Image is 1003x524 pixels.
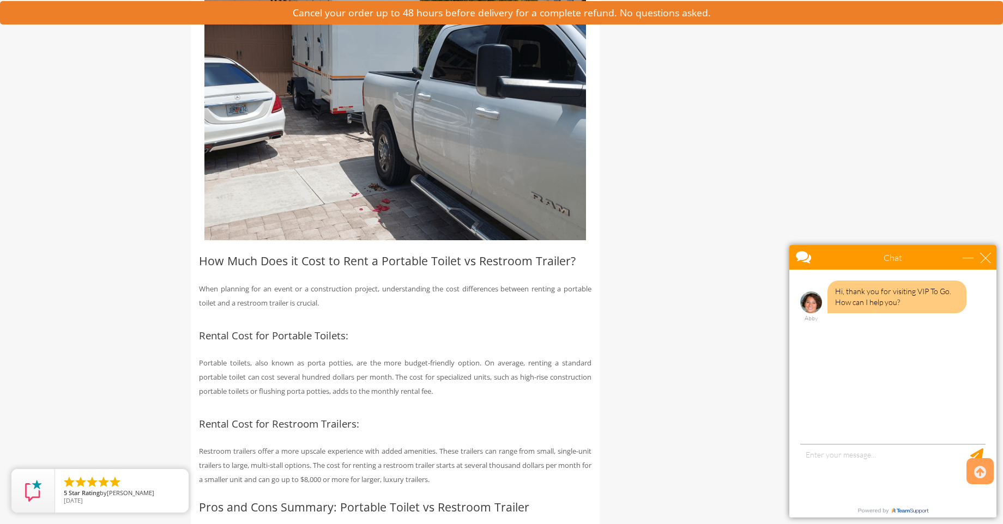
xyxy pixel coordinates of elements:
iframe: Live Chat Box [783,239,1003,524]
span: Star Rating [69,489,100,497]
span: by [64,490,180,497]
li:  [97,476,110,489]
li:  [86,476,99,489]
span: [PERSON_NAME] [107,489,154,497]
p: Portable toilets, also known as porta potties, are the more budget-friendly option. On average, r... [199,356,591,398]
li:  [63,476,76,489]
h2: How Much Does it Cost to Rent a Portable Toilet vs Restroom Trailer? [199,254,591,267]
h3: Rental Cost for Portable Toilets: [199,330,591,342]
li:  [74,476,87,489]
span: 5 [64,489,67,497]
h2: Pros and Cons Summary: Portable Toilet vs Restroom Trailer [199,501,591,513]
p: Restroom trailers offer a more upscale experience with added amenities. These trailers can range ... [199,444,591,486]
li:  [108,476,122,489]
p: When planning for an event or a construction project, understanding the cost differences between ... [199,282,591,310]
img: Review Rating [22,480,44,502]
span: [DATE] [64,496,83,504]
h3: Rental Cost for Restroom Trailers: [199,418,591,430]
